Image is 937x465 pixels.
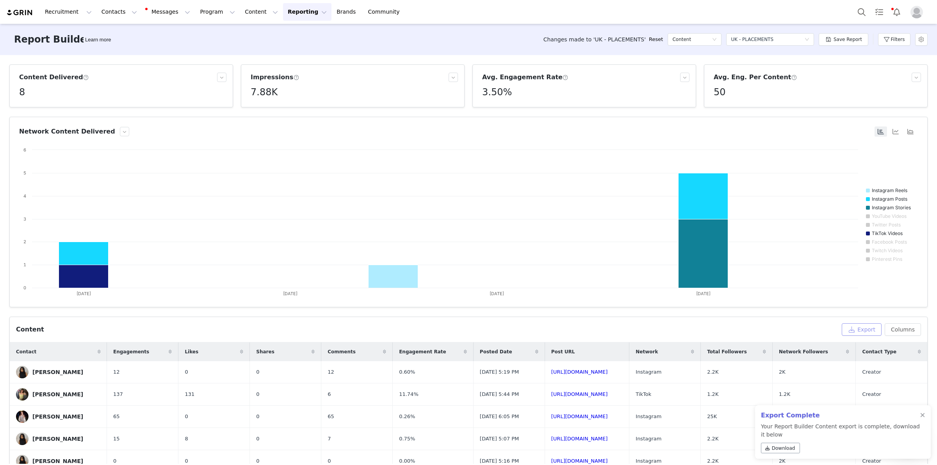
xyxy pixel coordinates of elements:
[77,291,91,296] text: [DATE]
[256,368,259,376] span: 0
[19,85,25,99] h5: 8
[761,443,800,453] a: Download
[16,348,36,355] span: Contact
[842,323,882,336] button: Export
[872,205,911,210] text: Instagram Stories
[714,73,797,82] h3: Avg. Eng. Per Content
[23,216,26,222] text: 3
[16,433,29,445] img: 5b4594e8-4db4-4b89-b610-1b9e8bd22027.jpg
[707,368,718,376] span: 2.2K
[707,435,718,443] span: 2.2K
[399,435,415,443] span: 0.75%
[113,390,123,398] span: 137
[256,348,274,355] span: Shares
[551,458,608,464] a: [URL][DOMAIN_NAME]
[14,32,91,46] h3: Report Builder
[142,3,195,21] button: Messages
[16,388,101,401] a: [PERSON_NAME]
[195,3,240,21] button: Program
[696,291,711,296] text: [DATE]
[256,390,259,398] span: 0
[906,6,931,18] button: Profile
[761,411,920,420] h2: Export Complete
[862,390,881,398] span: Creator
[185,413,188,420] span: 0
[872,196,907,202] text: Instagram Posts
[636,390,651,398] span: TikTok
[16,366,29,378] img: 5b4594e8-4db4-4b89-b610-1b9e8bd22027.jpg
[551,413,608,419] a: [URL][DOMAIN_NAME]
[6,9,34,16] img: grin logo
[853,3,870,21] button: Search
[636,348,658,355] span: Network
[636,413,661,420] span: Instagram
[328,413,334,420] span: 65
[399,413,415,420] span: 0.26%
[328,368,334,376] span: 12
[480,390,519,398] span: [DATE] 5:44 PM
[551,348,575,355] span: Post URL
[16,388,29,401] img: 554376b5-5f9a-4463-8d18-85869620659a.jpg
[328,390,331,398] span: 6
[872,213,907,219] text: YouTube Videos
[779,457,786,465] span: 2K
[862,368,881,376] span: Creator
[707,457,718,465] span: 2.2K
[779,390,790,398] span: 1.2K
[32,436,83,442] div: [PERSON_NAME]
[636,457,661,465] span: Instagram
[872,239,907,245] text: Facebook Posts
[819,33,868,46] button: Save Report
[707,348,747,355] span: Total Followers
[328,435,331,443] span: 7
[888,3,905,21] button: Notifications
[672,34,691,45] h5: Content
[328,348,356,355] span: Comments
[871,3,888,21] a: Tasks
[32,369,83,375] div: [PERSON_NAME]
[862,457,881,465] span: Creator
[543,36,646,44] span: Changes made to 'UK - PLACEMENTS'
[16,325,44,334] div: Content
[779,348,828,355] span: Network Followers
[283,291,297,296] text: [DATE]
[23,193,26,199] text: 4
[872,187,907,193] text: Instagram Reels
[480,368,519,376] span: [DATE] 5:19 PM
[113,368,120,376] span: 12
[649,36,663,43] a: Reset
[480,413,519,420] span: [DATE] 6:05 PM
[32,458,83,464] div: [PERSON_NAME]
[551,391,608,397] a: [URL][DOMAIN_NAME]
[185,390,194,398] span: 131
[251,85,278,99] h5: 7.88K
[636,368,661,376] span: Instagram
[23,285,26,290] text: 0
[23,239,26,244] text: 2
[872,248,903,253] text: Twitch Videos
[185,348,198,355] span: Likes
[32,413,83,420] div: [PERSON_NAME]
[256,435,259,443] span: 0
[399,390,419,398] span: 11.74%
[482,73,568,82] h3: Avg. Engagement Rate
[712,37,717,43] i: icon: down
[23,170,26,176] text: 5
[16,433,101,445] a: [PERSON_NAME]
[480,435,519,443] span: [DATE] 5:07 PM
[113,457,116,465] span: 0
[779,368,786,376] span: 2K
[399,457,415,465] span: 0.00%
[878,33,910,46] button: Filters
[283,3,331,21] button: Reporting
[707,390,718,398] span: 1.2K
[113,348,149,355] span: Engagements
[113,435,120,443] span: 15
[551,369,608,375] a: [URL][DOMAIN_NAME]
[399,348,446,355] span: Engagement Rate
[761,422,920,456] p: Your Report Builder Content export is complete, download it below
[19,73,89,82] h3: Content Delivered
[328,457,331,465] span: 0
[885,323,921,336] button: Columns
